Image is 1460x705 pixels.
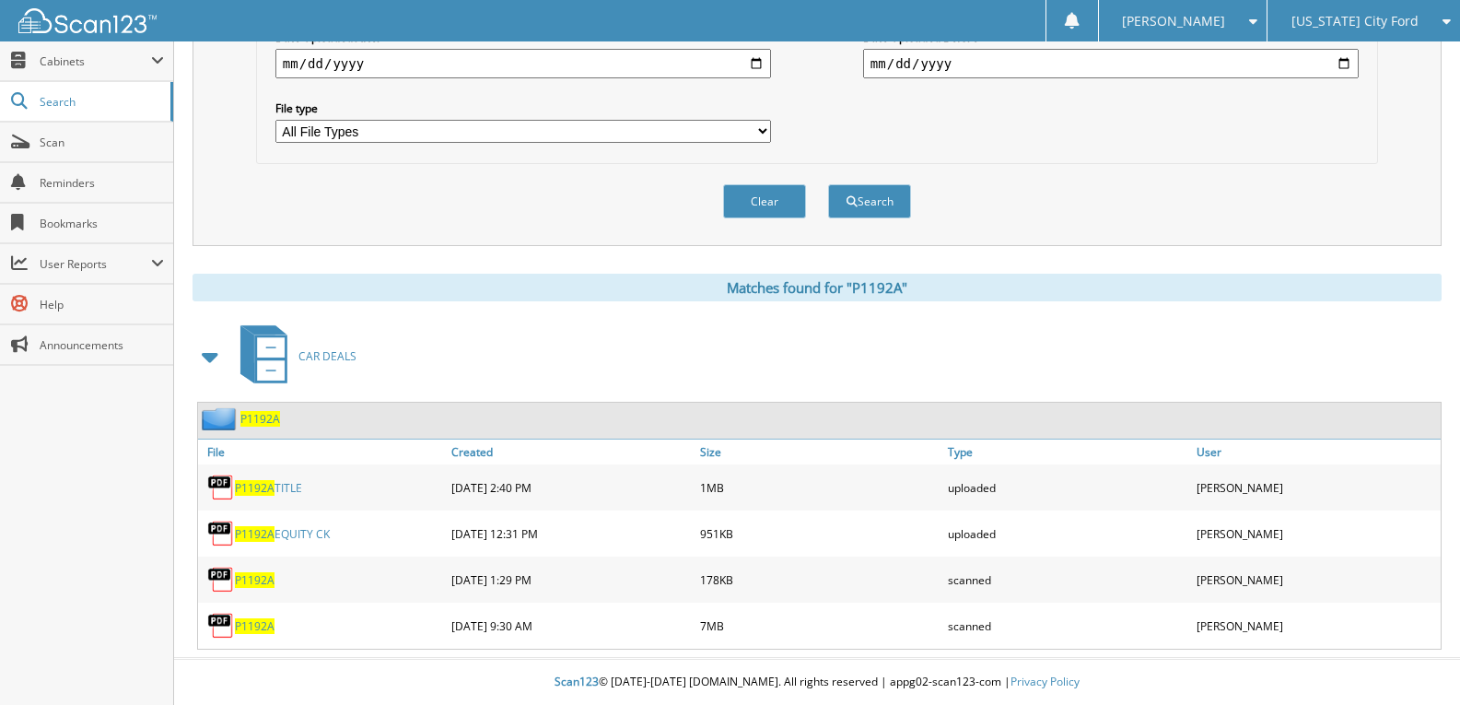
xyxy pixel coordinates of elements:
div: [PERSON_NAME] [1192,469,1441,506]
input: start [275,49,771,78]
div: [DATE] 1:29 PM [447,561,695,598]
span: Scan [40,135,164,150]
div: [DATE] 12:31 PM [447,515,695,552]
div: 7MB [695,607,944,644]
span: Bookmarks [40,216,164,231]
a: P1192A [235,572,274,588]
a: User [1192,440,1441,464]
div: © [DATE]-[DATE] [DOMAIN_NAME]. All rights reserved | appg02-scan123-com | [174,660,1460,705]
div: [PERSON_NAME] [1192,515,1441,552]
img: PDF.png [207,612,235,640]
div: [DATE] 2:40 PM [447,469,695,506]
div: 1MB [695,469,944,506]
input: end [863,49,1359,78]
a: Type [943,440,1192,464]
div: scanned [943,607,1192,644]
div: [PERSON_NAME] [1192,561,1441,598]
span: Announcements [40,337,164,353]
div: 178KB [695,561,944,598]
iframe: Chat Widget [1368,617,1460,705]
a: P1192A [235,618,274,634]
span: P1192A [235,526,274,542]
a: P1192AEQUITY CK [235,526,330,542]
div: [DATE] 9:30 AM [447,607,695,644]
span: P1192A [235,480,274,496]
img: PDF.png [207,474,235,501]
a: Size [695,440,944,464]
div: uploaded [943,469,1192,506]
span: Scan123 [555,674,599,689]
a: P1192ATITLE [235,480,302,496]
a: Created [447,440,695,464]
span: Help [40,297,164,312]
a: Privacy Policy [1010,674,1080,689]
button: Search [828,184,911,218]
div: [PERSON_NAME] [1192,607,1441,644]
img: scan123-logo-white.svg [18,8,157,33]
span: [US_STATE] City Ford [1291,16,1419,27]
span: Reminders [40,175,164,191]
span: CAR DEALS [298,348,356,364]
button: Clear [723,184,806,218]
a: File [198,440,447,464]
span: Search [40,94,161,110]
div: Matches found for "P1192A" [193,274,1442,301]
span: Cabinets [40,53,151,69]
img: PDF.png [207,566,235,593]
img: folder2.png [202,407,240,430]
div: uploaded [943,515,1192,552]
a: P1192A [240,411,280,427]
span: User Reports [40,256,151,272]
a: CAR DEALS [229,320,356,393]
div: 951KB [695,515,944,552]
img: PDF.png [207,520,235,547]
div: scanned [943,561,1192,598]
label: File type [275,100,771,116]
span: [PERSON_NAME] [1122,16,1225,27]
